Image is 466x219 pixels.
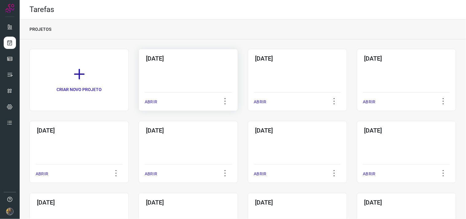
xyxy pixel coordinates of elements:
[364,127,449,134] h3: [DATE]
[146,199,230,206] h3: [DATE]
[363,99,376,105] p: ABRIR
[37,199,121,206] h3: [DATE]
[146,55,230,62] h3: [DATE]
[6,208,14,215] img: 7a73bbd33957484e769acd1c40d0590e.JPG
[37,127,121,134] h3: [DATE]
[146,127,230,134] h3: [DATE]
[254,99,267,105] p: ABRIR
[255,55,340,62] h3: [DATE]
[255,127,340,134] h3: [DATE]
[254,171,267,177] p: ABRIR
[364,55,449,62] h3: [DATE]
[57,86,102,93] p: CRIAR NOVO PROJETO
[36,171,48,177] p: ABRIR
[29,26,51,33] p: PROJETOS
[145,99,157,105] p: ABRIR
[5,4,14,13] img: Logo
[364,199,449,206] h3: [DATE]
[363,171,376,177] p: ABRIR
[29,5,54,14] h2: Tarefas
[145,171,157,177] p: ABRIR
[255,199,340,206] h3: [DATE]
